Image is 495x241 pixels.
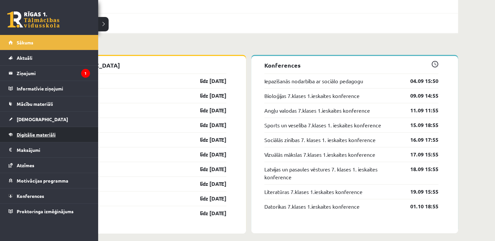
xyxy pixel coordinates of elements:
[17,142,90,157] legend: Maksājumi
[400,106,438,114] a: 11.09 11:55
[9,81,90,96] a: Informatīvie ziņojumi
[17,81,90,96] legend: Informatīvie ziņojumi
[17,101,53,107] span: Mācību materiāli
[264,136,376,144] a: Sociālās zinības 7. klases 1. ieskaites konference
[9,112,90,127] a: [DEMOGRAPHIC_DATA]
[188,165,226,173] a: līdz [DATE]
[17,116,68,122] span: [DEMOGRAPHIC_DATA]
[9,96,90,111] a: Mācību materiāli
[9,127,90,142] a: Digitālie materiāli
[17,162,34,168] span: Atzīmes
[17,193,44,199] span: Konferences
[7,11,60,28] a: Rīgas 1. Tālmācības vidusskola
[264,188,362,196] a: Literatūras 7.klases 1.ieskaites konference
[9,66,90,81] a: Ziņojumi1
[9,188,90,203] a: Konferences
[264,165,400,181] a: Latvijas un pasaules vēstures 7. klases 1. ieskaites konference
[17,178,68,184] span: Motivācijas programma
[188,195,226,202] a: līdz [DATE]
[9,50,90,65] a: Aktuāli
[400,77,438,85] a: 04.09 15:50
[400,165,438,173] a: 18.09 15:55
[400,202,438,210] a: 01.10 18:55
[9,142,90,157] a: Maksājumi
[264,202,360,210] a: Datorikas 7.klases 1.ieskaites konference
[400,92,438,100] a: 09.09 14:55
[264,77,363,85] a: Iepazīšanās nodarbība ar sociālo pedagogu
[264,121,381,129] a: Sports un veselība 7.klases 1. ieskaites konference
[9,35,90,50] a: Sākums
[264,92,360,100] a: Bioloģijas 7.klases 1.ieskaites konference
[188,106,226,114] a: līdz [DATE]
[264,106,370,114] a: Angļu valodas 7.klases 1.ieskaites konference
[400,136,438,144] a: 16.09 17:55
[52,61,226,70] p: [DEMOGRAPHIC_DATA]
[188,209,226,217] a: līdz [DATE]
[9,158,90,173] a: Atzīmes
[17,66,90,81] legend: Ziņojumi
[17,40,33,45] span: Sākums
[264,151,375,158] a: Vizuālās mākslas 7.klases 1.ieskaites konference
[400,188,438,196] a: 19.09 15:55
[81,69,90,78] i: 1
[9,204,90,219] a: Proktoringa izmēģinājums
[264,61,438,70] p: Konferences
[188,77,226,85] a: līdz [DATE]
[188,92,226,100] a: līdz [DATE]
[188,121,226,129] a: līdz [DATE]
[400,121,438,129] a: 15.09 18:55
[42,43,455,52] p: Tuvākās aktivitātes
[188,180,226,188] a: līdz [DATE]
[188,151,226,158] a: līdz [DATE]
[400,151,438,158] a: 17.09 15:55
[17,208,74,214] span: Proktoringa izmēģinājums
[9,173,90,188] a: Motivācijas programma
[188,136,226,144] a: līdz [DATE]
[17,132,56,137] span: Digitālie materiāli
[17,55,32,61] span: Aktuāli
